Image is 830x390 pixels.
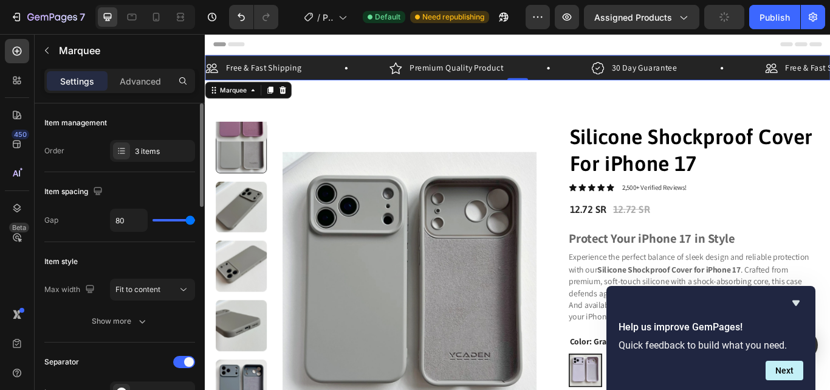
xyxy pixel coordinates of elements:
span: / [317,11,320,24]
button: Hide survey [789,296,803,310]
p: Settings [60,75,94,88]
span: Fit to content [115,285,160,294]
div: Undo/Redo [229,5,278,29]
iframe: Design area [205,34,830,390]
p: Experience the perfect balance of sleek design and reliable protection with our . Crafted from pr... [424,254,707,336]
button: Assigned Products [584,5,699,29]
button: Show more [44,310,195,332]
p: Quick feedback to build what you need. [619,340,803,351]
strong: Silicone Shockproof Cover for iPhone 17 [458,269,625,282]
div: 3 items [135,146,192,157]
button: 7 [5,5,91,29]
p: Marquee [59,43,190,58]
div: Item spacing [44,184,105,200]
div: Item management [44,117,107,128]
div: Marquee [15,60,51,71]
div: Help us improve GemPages! [619,296,803,380]
span: Assigned Products [594,11,672,24]
p: 7 [80,10,85,24]
p: 2,500+ Verified Reviews! [486,175,562,185]
div: Beta [9,223,29,232]
div: Item style [44,256,78,267]
span: Default [375,12,400,23]
div: Show more [92,315,148,327]
span: Need republishing [422,12,484,23]
input: Auto [111,209,147,231]
div: 12.72 SR [424,196,470,214]
div: Order [44,145,64,156]
div: Max width [44,282,97,298]
button: Publish [749,5,800,29]
strong: Protect Your iPhone 17 in Style [424,228,618,248]
div: 450 [12,130,29,139]
legend: Color: Grass purple [424,352,507,367]
p: Free & Fast Shipping [677,33,765,47]
h1: Silicone Shockproof Cover For iPhone 17 [424,103,717,169]
div: Publish [760,11,790,24]
div: 12.72 SR [475,196,520,214]
button: Next question [766,361,803,380]
span: Product Page - [DATE] 12:53:36 [323,11,334,24]
div: Gap [44,215,58,226]
h2: Help us improve GemPages! [619,320,803,335]
button: Fit to content [110,279,195,301]
p: Advanced [120,75,161,88]
div: Separator [44,357,79,367]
